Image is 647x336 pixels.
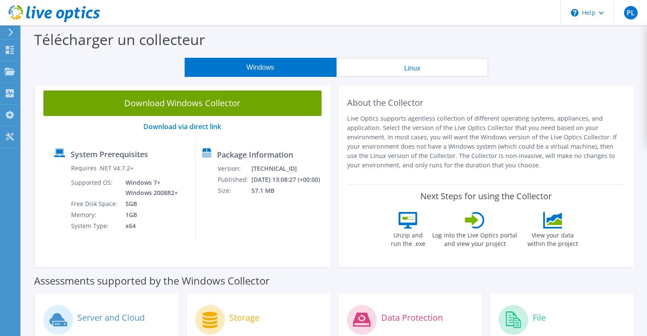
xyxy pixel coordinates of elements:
[388,229,428,248] label: Unzip and run the .exe
[420,191,552,201] label: Next Steps for using the Collector
[71,209,119,220] td: Memory:
[71,164,134,172] label: Requires .NET V4.7.2+
[71,198,119,209] td: Free Disk Space:
[34,30,205,49] label: Télécharger un collecteur
[522,229,583,248] label: View your data within the project
[71,177,119,198] td: Supported OS:
[119,177,180,198] td: Windows 7+ Windows 2008R2+
[217,185,251,196] td: Size:
[217,174,251,185] td: Published:
[347,98,625,108] h2: About the Collector
[185,58,336,77] button: Windows
[119,220,180,232] td: x64
[432,229,518,248] label: Log into the Live Optics portal and view your project
[251,185,326,196] td: 57.1 MB
[143,122,221,131] a: Download via direct link
[71,150,148,158] label: System Prerequisites
[347,114,625,170] p: Live Optics supports agentless collection of different operating systems, appliances, and applica...
[71,220,119,232] td: System Type:
[381,313,443,322] label: Data Protection
[77,313,145,322] label: Server and Cloud
[624,6,638,20] span: PL
[229,313,259,322] label: Storage
[34,277,270,285] label: Assessments supported by the Windows Collector
[217,163,251,174] td: Version:
[336,58,488,77] button: Linux
[43,90,322,116] a: Download Windows Collector
[533,313,546,322] label: File
[217,150,293,159] label: Package Information
[571,9,579,17] svg: \n
[251,163,326,174] td: [TECHNICAL_ID]
[119,209,180,220] td: 1GB
[251,174,326,185] td: [DATE] 13:08:27 (+00:00)
[119,198,180,209] td: 5GB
